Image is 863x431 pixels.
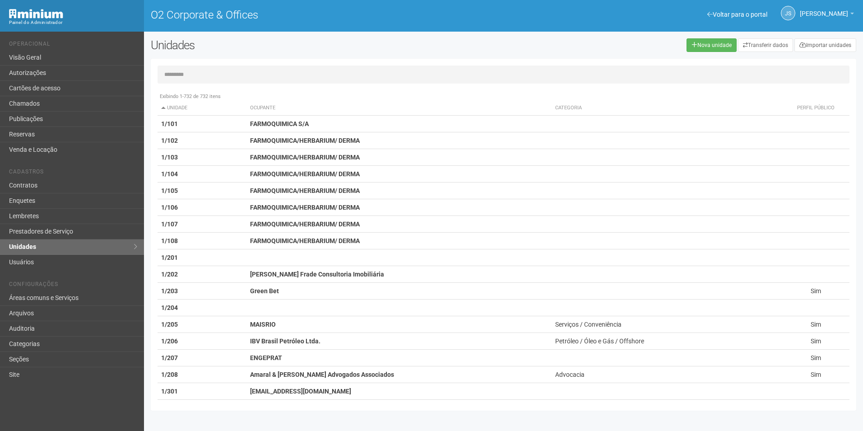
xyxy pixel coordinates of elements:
strong: 1/104 [161,170,178,178]
strong: 1/106 [161,204,178,211]
strong: MAISRIO [250,321,276,328]
div: Painel do Administrador [9,19,137,27]
strong: FARMOQUIMICA/HERBARIUM/ DERMA [250,154,360,161]
a: Nova unidade [687,38,737,52]
td: Serviços / Conveniência [552,316,782,333]
span: Sim [811,371,821,378]
strong: FARMOQUIMICA/HERBARIUM/ DERMA [250,220,360,228]
strong: 1/103 [161,154,178,161]
a: Voltar para o portal [707,11,767,18]
strong: 1/105 [161,187,178,194]
th: Perfil público: activate to sort column ascending [783,101,849,116]
strong: FARMOQUIMICA/HERBARIUM/ DERMA [250,204,360,211]
strong: Green Bet [250,287,279,295]
strong: [PERSON_NAME] Frade Consultoria Imobiliária [250,271,384,278]
strong: 1/102 [161,137,178,144]
h1: O2 Corporate & Offices [151,9,497,21]
li: Cadastros [9,169,137,178]
td: Contabilidade [552,400,782,417]
strong: FARMOQUIMICA/HERBARIUM/ DERMA [250,237,360,244]
li: Configurações [9,281,137,290]
strong: 1/204 [161,304,178,311]
img: Minium [9,9,63,19]
strong: ENGEPRAT [250,354,282,361]
strong: 1/301 [161,388,178,395]
strong: [EMAIL_ADDRESS][DOMAIN_NAME] [250,388,351,395]
a: JS [781,6,795,20]
strong: Amaral & [PERSON_NAME] Advogados Associados [250,371,394,378]
strong: 1/202 [161,271,178,278]
div: Exibindo 1-732 de 732 itens [158,93,849,101]
a: Transferir dados [738,38,793,52]
strong: FARMOQUIMICA/HERBARIUM/ DERMA [250,137,360,144]
strong: FARMOQUIMICA S/A [250,120,309,127]
strong: 1/207 [161,354,178,361]
span: Jeferson Souza [800,1,848,17]
strong: 1/201 [161,254,178,261]
h2: Unidades [151,38,437,52]
strong: 1/205 [161,321,178,328]
span: Sim [811,287,821,295]
strong: 1/203 [161,287,178,295]
th: Categoria: activate to sort column ascending [552,101,782,116]
strong: 1/107 [161,220,178,228]
span: Sim [811,337,821,345]
span: Sim [811,354,821,361]
li: Operacional [9,41,137,50]
th: Unidade: activate to sort column descending [158,101,246,116]
strong: FARMOQUIMICA/HERBARIUM/ DERMA [250,187,360,194]
th: Ocupante: activate to sort column ascending [246,101,552,116]
a: [PERSON_NAME] [800,11,854,19]
strong: 1/101 [161,120,178,127]
strong: 1/206 [161,337,178,345]
strong: 1/208 [161,371,178,378]
a: Importar unidades [794,38,856,52]
strong: 1/108 [161,237,178,244]
td: Advocacia [552,366,782,383]
span: Sim [811,321,821,328]
strong: FARMOQUIMICA/HERBARIUM/ DERMA [250,170,360,178]
strong: IBV Brasil Petróleo Ltda. [250,337,320,345]
td: Petróleo / Óleo e Gás / Offshore [552,333,782,350]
